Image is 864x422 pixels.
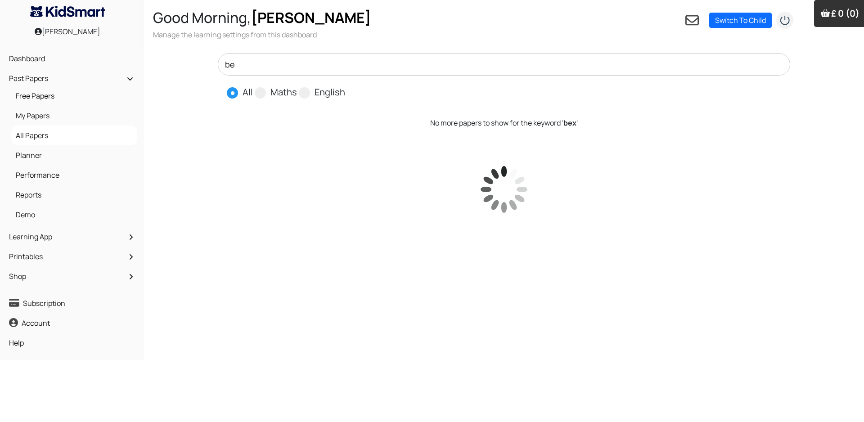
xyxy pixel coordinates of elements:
h2: Good Morning, [153,9,371,26]
a: Free Papers [13,88,135,103]
a: Shop [7,269,137,284]
img: paper is loading... [459,144,549,234]
a: Printables [7,249,137,264]
h3: Manage the learning settings from this dashboard [153,30,371,40]
img: Your items in the shopping basket [821,9,830,18]
a: Dashboard [7,51,137,66]
a: Reports [13,187,135,202]
a: My Papers [13,108,135,123]
span: [PERSON_NAME] [251,8,371,27]
span: £ 0 (0) [831,7,859,19]
a: Planner [13,148,135,163]
a: Account [7,315,137,331]
a: Learning App [7,229,137,244]
img: KidSmart logo [30,6,105,17]
img: logout2.png [776,11,794,29]
a: Demo [13,207,135,222]
a: All Papers [13,128,135,143]
a: Subscription [7,296,137,311]
label: Maths [270,85,297,99]
b: bex [563,118,576,128]
label: English [315,85,345,99]
input: Search by school name or any other keyword [218,53,790,76]
a: Past Papers [7,71,137,86]
a: Switch To Child [709,13,772,28]
p: No more papers to show for the keyword ' ' [227,117,781,128]
a: Performance [13,167,135,183]
label: All [243,85,253,99]
a: Help [7,335,137,350]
